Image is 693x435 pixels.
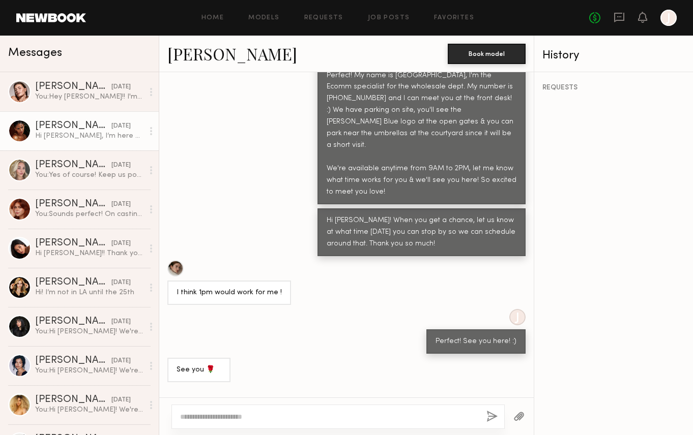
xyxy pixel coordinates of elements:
[111,356,131,366] div: [DATE]
[327,70,516,198] div: Perfect! My name is [GEOGRAPHIC_DATA], I'm the Ecomm specialist for the wholesale dept. My number...
[542,50,685,61] div: History
[35,356,111,366] div: [PERSON_NAME]
[542,84,685,91] div: REQUESTS
[35,288,143,297] div: Hi! I’m not in LA until the 25th
[111,200,131,209] div: [DATE]
[177,364,221,376] div: See you 🌹
[35,82,111,92] div: [PERSON_NAME]
[660,10,677,26] a: J
[368,15,410,21] a: Job Posts
[35,327,143,336] div: You: Hi [PERSON_NAME]! We're reaching out from the [PERSON_NAME] Jeans wholesale department ([URL...
[8,47,62,59] span: Messages
[35,121,111,131] div: [PERSON_NAME]
[111,317,131,327] div: [DATE]
[111,239,131,248] div: [DATE]
[35,277,111,288] div: [PERSON_NAME]
[304,15,343,21] a: Requests
[35,317,111,327] div: [PERSON_NAME]
[167,43,297,65] a: [PERSON_NAME]
[35,92,143,102] div: You: Hey [PERSON_NAME]!! I'm helping them organize the Spring'26 Lookbook shoot before I leave of...
[35,248,143,258] div: Hi [PERSON_NAME]!! Thank you so much for thinking of me!! I’m currently only able to fly out for ...
[201,15,224,21] a: Home
[35,366,143,376] div: You: Hi [PERSON_NAME]! We're reaching out from the [PERSON_NAME] Jeans wholesale department ([URL...
[177,287,282,299] div: I think 1pm would work for me !
[35,395,111,405] div: [PERSON_NAME]
[448,44,526,64] button: Book model
[35,131,143,141] div: Hi [PERSON_NAME], I’m here but no one is at the front desk :)
[248,15,279,21] a: Models
[111,161,131,170] div: [DATE]
[35,238,111,248] div: [PERSON_NAME]
[111,82,131,92] div: [DATE]
[35,209,143,219] div: You: Sounds perfect! On casting day, please give our office a call at the number on the front gat...
[35,199,111,209] div: [PERSON_NAME]
[35,160,111,170] div: [PERSON_NAME]
[111,121,131,131] div: [DATE]
[111,278,131,288] div: [DATE]
[327,215,516,250] div: Hi [PERSON_NAME]! When you get a chance, let us know at what time [DATE] you can stop by so we ca...
[448,49,526,57] a: Book model
[35,405,143,415] div: You: Hi [PERSON_NAME]! We're reaching out from the [PERSON_NAME] Jeans wholesale department ([URL...
[111,395,131,405] div: [DATE]
[35,170,143,180] div: You: Yes of course! Keep us posted🤗
[436,336,516,348] div: Perfect! See you here! :)
[434,15,474,21] a: Favorites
